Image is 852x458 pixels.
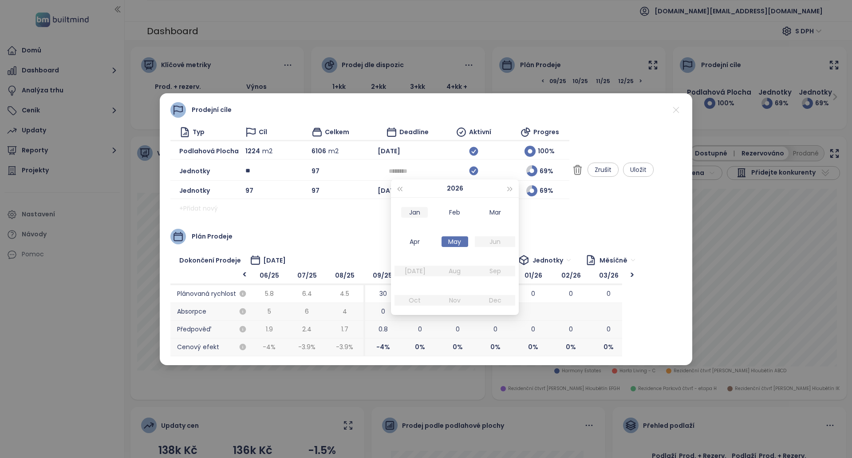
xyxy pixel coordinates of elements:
[170,339,250,356] span: Cenový efekt
[312,186,319,195] span: 97
[533,127,559,137] span: Progres
[381,307,385,316] span: 0
[268,307,271,316] span: 5
[239,270,250,280] div: <
[179,146,239,156] span: Podlahová plocha
[328,146,339,156] span: m2
[363,339,401,356] span: -4 %
[265,289,274,299] span: 5.8
[378,146,400,156] span: [DATE]
[435,198,475,227] td: 2026-02
[288,267,326,285] span: 07/25
[493,324,497,334] span: 0
[305,307,309,316] span: 6
[288,339,326,356] span: -3.9 %
[607,324,611,334] span: 0
[569,324,573,334] span: 0
[552,267,590,285] span: 02/26
[607,289,611,299] span: 0
[179,203,218,213] span: + Přidat nový
[532,254,571,267] span: Jednotky
[250,267,288,285] span: 06/25
[590,267,627,285] span: 03/26
[600,254,635,267] span: Měsíčně
[193,127,205,137] span: Typ
[170,303,250,321] span: Absorpce
[266,324,273,334] span: 1.9
[552,339,590,356] span: 0 %
[379,289,387,299] span: 30
[302,324,312,334] span: 2.4
[630,165,647,175] span: Uložit
[540,186,553,195] span: 69 %
[326,267,363,285] span: 08/25
[595,165,611,175] span: Zrušit
[514,267,552,285] span: 01/26
[250,339,288,356] span: -4 %
[623,163,654,177] button: Uložit
[379,324,388,334] span: 0.8
[326,339,363,356] span: -3.9 %
[192,105,232,115] span: Prodejní cíle
[343,307,347,316] span: 4
[401,207,428,218] div: Jan
[456,324,460,334] span: 0
[475,198,515,227] td: 2026-03
[482,207,509,218] div: Mar
[538,146,555,156] span: 100 %
[442,207,468,218] div: Feb
[401,236,428,247] div: Apr
[401,339,439,356] span: 0 %
[325,127,349,137] span: Celkem
[447,179,463,197] button: 2026
[514,339,552,356] span: 0 %
[312,166,319,176] span: 97
[179,255,241,265] span: Dokončení prodeje
[435,227,475,256] td: 2026-05
[540,166,553,176] span: 69 %
[363,267,401,285] span: 09/25
[531,324,535,334] span: 0
[192,231,233,241] span: Plán prodeje
[418,324,422,334] span: 0
[394,227,435,256] td: 2026-04
[302,289,312,299] span: 6.4
[179,186,210,195] span: Jednotky
[531,289,535,299] span: 0
[245,186,253,195] span: 97
[245,146,260,156] span: 1224
[340,289,349,299] span: 4.5
[439,339,477,356] span: 0 %
[469,127,491,137] span: Aktivní
[399,127,429,137] span: Deadline
[627,271,638,279] div: >
[170,321,250,339] span: Předpověď
[477,339,514,356] span: 0 %
[442,236,468,247] div: May
[378,186,400,195] span: [DATE]
[259,127,267,137] span: Cíl
[588,163,619,177] button: Zrušit
[179,166,210,176] span: Jednotky
[590,339,627,356] span: 0 %
[394,198,435,227] td: 2026-01
[312,146,326,156] span: 6106
[569,289,573,299] span: 0
[341,324,348,334] span: 1.7
[262,146,272,156] span: m2
[263,255,286,265] span: [DATE]
[170,285,250,303] span: Plánovaná rychlost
